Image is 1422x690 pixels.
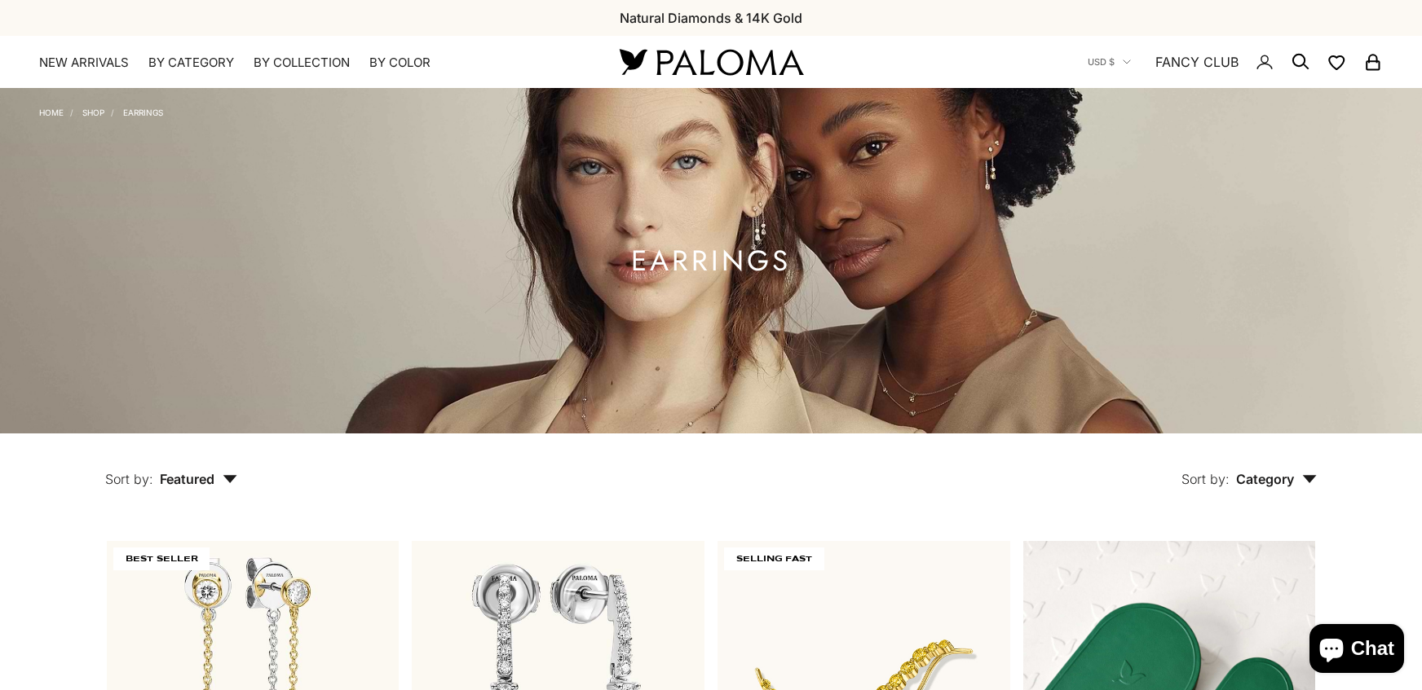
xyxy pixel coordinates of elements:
[160,471,237,487] span: Featured
[1305,624,1409,677] inbox-online-store-chat: Shopify online store chat
[105,471,153,487] span: Sort by:
[39,104,163,117] nav: Breadcrumb
[1236,471,1317,487] span: Category
[39,55,581,71] nav: Primary navigation
[1088,55,1131,69] button: USD $
[68,433,275,502] button: Sort by: Featured
[1181,471,1230,487] span: Sort by:
[1155,51,1239,73] a: FANCY CLUB
[631,251,791,271] h1: Earrings
[1144,433,1354,502] button: Sort by: Category
[39,108,64,117] a: Home
[39,55,129,71] a: NEW ARRIVALS
[148,55,234,71] summary: By Category
[620,7,802,29] p: Natural Diamonds & 14K Gold
[82,108,104,117] a: Shop
[113,547,210,570] span: BEST SELLER
[1088,55,1115,69] span: USD $
[369,55,431,71] summary: By Color
[724,547,824,570] span: SELLING FAST
[1088,36,1383,88] nav: Secondary navigation
[254,55,350,71] summary: By Collection
[123,108,163,117] a: Earrings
